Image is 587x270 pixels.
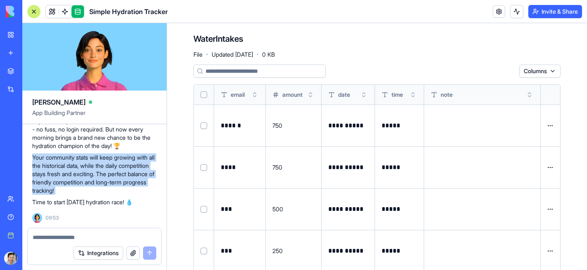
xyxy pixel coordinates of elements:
[32,213,42,223] img: Ella_00000_wcx2te.png
[231,91,245,99] span: email
[4,252,17,265] img: ACg8ocLM_h5ianT_Nakzie7Qtoo5GYVfAD0Y4SP2crYXJQl9L2hezak=s96-c
[528,5,582,18] button: Invite & Share
[206,48,208,61] span: ·
[200,248,207,254] button: Select row
[282,91,303,99] span: amount
[409,91,417,99] button: Toggle sort
[200,164,207,171] button: Select row
[306,91,315,99] button: Toggle sort
[200,122,207,129] button: Select row
[272,122,282,129] span: 750
[338,91,350,99] span: date
[32,153,157,195] p: Your community stats will keep growing with all the historical data, while the daily competition ...
[441,91,453,99] span: note
[272,205,283,213] span: 500
[212,50,253,59] span: Updated [DATE]
[519,65,561,78] button: Columns
[272,247,283,254] span: 250
[256,48,259,61] span: ·
[6,6,57,17] img: logo
[74,246,123,260] button: Integrations
[32,109,157,150] p: The beauty is that participants can still jump in anytime with just their name and water amount -...
[200,91,207,98] button: Select all
[193,33,243,45] h4: WaterIntakes
[360,91,368,99] button: Toggle sort
[262,50,275,59] span: 0 KB
[251,91,259,99] button: Toggle sort
[200,206,207,213] button: Select row
[32,109,157,124] span: App Building Partner
[193,50,203,59] span: File
[32,198,157,206] p: Time to start [DATE] hydration race! 💧
[391,91,403,99] span: time
[45,215,59,221] span: 09:53
[32,97,86,107] span: [PERSON_NAME]
[89,7,168,17] span: Simple Hydration Tracker
[525,91,534,99] button: Toggle sort
[272,164,282,171] span: 750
